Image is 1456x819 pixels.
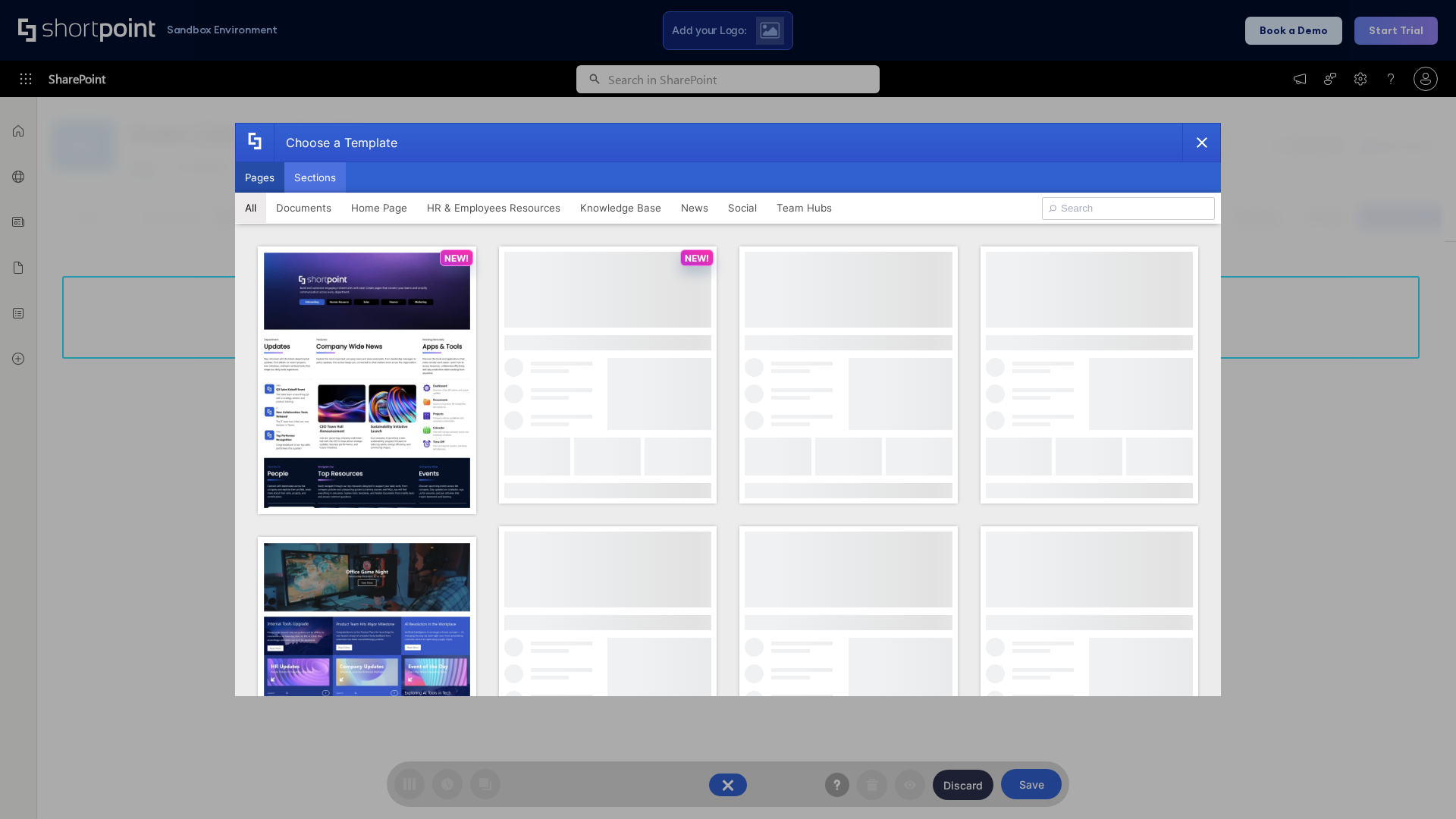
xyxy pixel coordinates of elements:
input: Search [1042,197,1215,220]
iframe: Chat Widget [1380,746,1456,819]
div: template selector [235,123,1221,696]
div: Choose a Template [274,124,397,162]
button: Home Page [341,193,417,223]
button: Pages [235,162,284,193]
p: NEW! [685,253,709,264]
button: All [235,193,266,223]
button: HR & Employees Resources [417,193,570,223]
button: News [671,193,718,223]
button: Social [718,193,767,223]
button: Documents [266,193,341,223]
button: Knowledge Base [570,193,671,223]
button: Team Hubs [767,193,842,223]
p: NEW! [444,253,469,264]
button: Sections [284,162,346,193]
